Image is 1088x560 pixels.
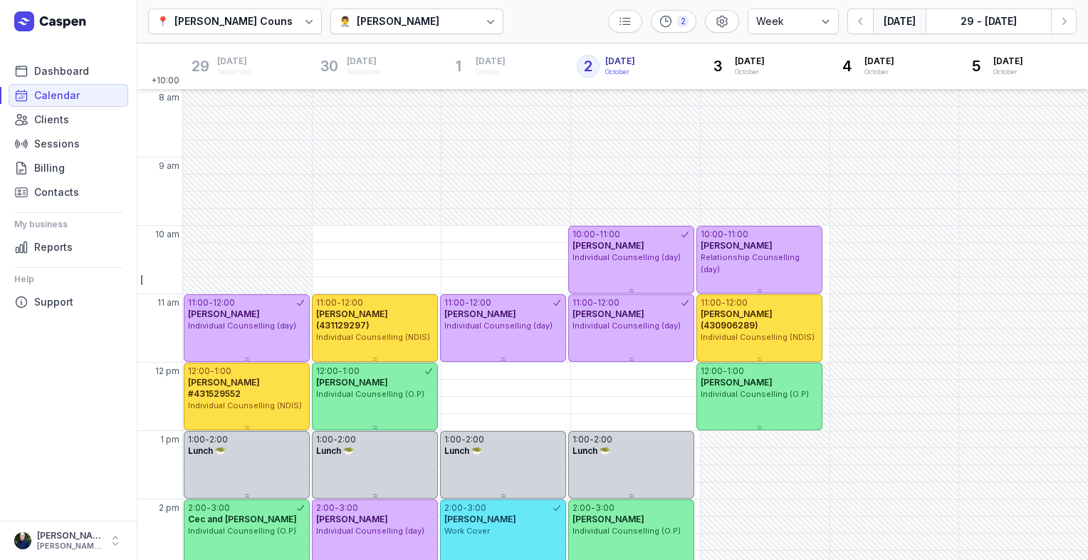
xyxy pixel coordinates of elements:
[188,526,296,536] span: Individual Counselling (O.P)
[701,297,721,308] div: 11:00
[701,365,723,377] div: 12:00
[316,502,335,514] div: 2:00
[965,55,988,78] div: 5
[188,514,297,524] span: Cec and [PERSON_NAME]
[590,434,594,445] div: -
[447,55,470,78] div: 1
[316,434,333,445] div: 1:00
[159,92,179,103] span: 8 am
[461,434,466,445] div: -
[444,434,461,445] div: 1:00
[444,297,465,308] div: 11:00
[735,67,765,77] div: October
[572,321,681,331] span: Individual Counselling (day)
[572,445,610,456] span: Lunch 🥗
[701,332,815,342] span: Individual Counselling (NDIS)
[572,502,591,514] div: 2:00
[34,87,80,104] span: Calendar
[342,365,360,377] div: 1:00
[594,434,612,445] div: 2:00
[210,365,214,377] div: -
[188,434,205,445] div: 1:00
[206,502,211,514] div: -
[466,434,484,445] div: 2:00
[14,268,122,291] div: Help
[34,184,79,201] span: Contacts
[157,13,169,30] div: 📍
[337,297,341,308] div: -
[316,514,388,524] span: [PERSON_NAME]
[335,502,339,514] div: -
[444,321,553,331] span: Individual Counselling (day)
[836,55,859,78] div: 4
[209,297,213,308] div: -
[188,321,296,331] span: Individual Counselling (day)
[34,111,69,128] span: Clients
[444,526,490,536] span: Work Cover
[34,135,80,152] span: Sessions
[926,9,1051,34] button: 29 - [DATE]
[339,13,351,30] div: 👨‍⚕️
[188,365,210,377] div: 12:00
[572,434,590,445] div: 1:00
[469,297,491,308] div: 12:00
[572,297,593,308] div: 11:00
[155,365,179,377] span: 12 pm
[572,229,595,240] div: 10:00
[463,502,467,514] div: -
[444,445,482,456] span: Lunch 🥗
[572,308,644,319] span: [PERSON_NAME]
[339,502,358,514] div: 3:00
[572,514,644,524] span: [PERSON_NAME]
[14,532,31,549] img: User profile image
[701,240,773,251] span: [PERSON_NAME]
[316,445,354,456] span: Lunch 🥗
[209,434,228,445] div: 2:00
[316,308,388,331] span: [PERSON_NAME] (431129297)
[188,308,260,319] span: [PERSON_NAME]
[723,229,728,240] div: -
[188,377,260,399] span: [PERSON_NAME] #431529552
[34,294,73,311] span: Support
[677,16,689,27] div: 2
[188,502,206,514] div: 2:00
[465,297,469,308] div: -
[188,400,302,410] span: Individual Counselling (NDIS)
[993,67,1023,77] div: October
[701,389,809,399] span: Individual Counselling (O.P)
[701,377,773,388] span: [PERSON_NAME]
[476,67,506,77] div: October
[159,160,179,172] span: 9 am
[189,55,211,78] div: 29
[873,9,926,34] button: [DATE]
[726,297,748,308] div: 12:00
[605,67,635,77] div: October
[157,297,179,308] span: 11 am
[444,514,516,524] span: [PERSON_NAME]
[341,297,363,308] div: 12:00
[151,75,182,89] span: +10:00
[701,229,723,240] div: 10:00
[333,434,338,445] div: -
[37,541,103,551] div: [PERSON_NAME][EMAIL_ADDRESS][DOMAIN_NAME][PERSON_NAME]
[213,297,235,308] div: 12:00
[338,365,342,377] div: -
[188,297,209,308] div: 11:00
[593,297,597,308] div: -
[605,56,635,67] span: [DATE]
[706,55,729,78] div: 3
[160,434,179,445] span: 1 pm
[444,308,516,319] span: [PERSON_NAME]
[735,56,765,67] span: [DATE]
[211,502,230,514] div: 3:00
[701,308,773,331] span: [PERSON_NAME] (430906289)
[155,229,179,240] span: 10 am
[721,297,726,308] div: -
[864,56,894,67] span: [DATE]
[316,332,430,342] span: Individual Counselling (NDIS)
[467,502,486,514] div: 3:00
[316,389,424,399] span: Individual Counselling (O.P)
[444,502,463,514] div: 2:00
[727,365,744,377] div: 1:00
[595,229,600,240] div: -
